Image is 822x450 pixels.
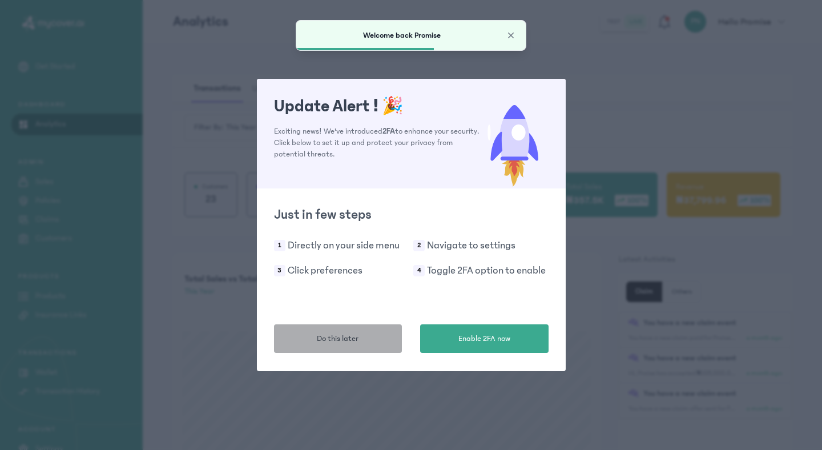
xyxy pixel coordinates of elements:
p: Toggle 2FA option to enable [427,263,546,279]
span: 2FA [382,127,395,136]
p: Directly on your side menu [288,238,400,254]
button: Do this later [274,324,402,353]
h1: Update Alert ! [274,96,480,116]
span: 1 [274,240,285,251]
span: Do this later [317,333,358,345]
span: 4 [413,265,425,276]
span: 🎉 [382,97,403,116]
span: Welcome back Promise [363,31,441,40]
p: Navigate to settings [427,238,515,254]
h2: Just in few steps [274,206,549,224]
p: Click preferences [288,263,362,279]
span: Enable 2FA now [458,333,510,345]
span: 3 [274,265,285,276]
button: Enable 2FA now [420,324,549,353]
p: Exciting news! We've introduced to enhance your security. Click below to set it up and protect yo... [274,126,480,160]
button: Close [505,30,517,41]
span: 2 [413,240,425,251]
